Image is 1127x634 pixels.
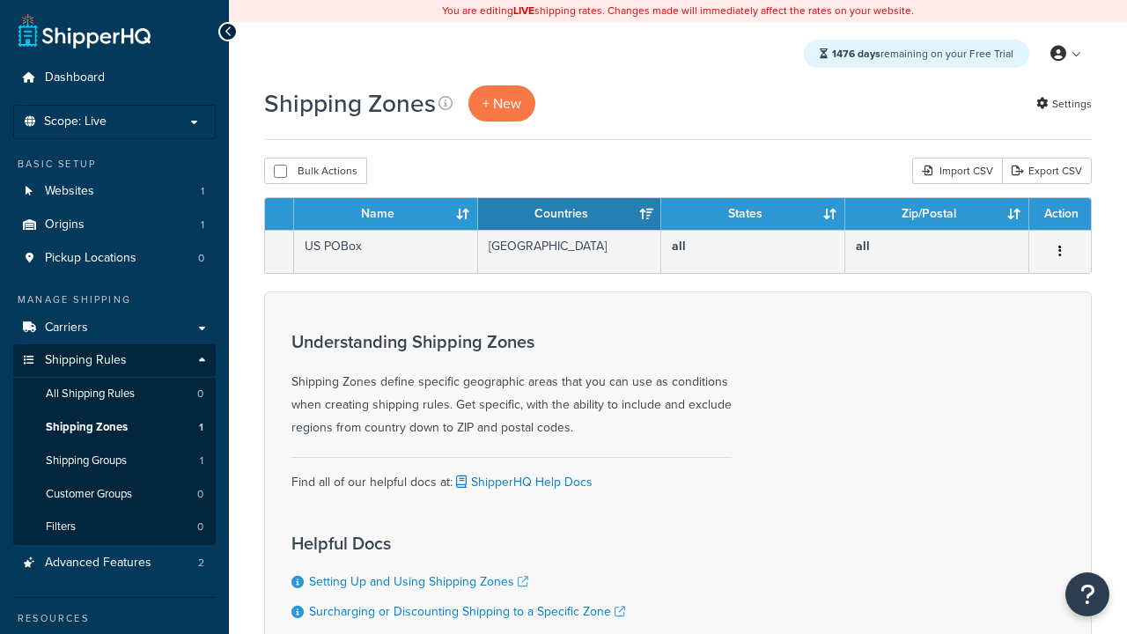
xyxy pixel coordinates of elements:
[453,473,593,491] a: ShipperHQ Help Docs
[13,175,216,208] li: Websites
[13,511,216,543] li: Filters
[13,62,216,94] a: Dashboard
[13,378,216,410] a: All Shipping Rules 0
[13,478,216,511] a: Customer Groups 0
[13,242,216,275] a: Pickup Locations 0
[13,344,216,377] a: Shipping Rules
[291,332,732,439] div: Shipping Zones define specific geographic areas that you can use as conditions when creating ship...
[45,251,136,266] span: Pickup Locations
[46,487,132,502] span: Customer Groups
[45,184,94,199] span: Websites
[200,453,203,468] span: 1
[44,114,107,129] span: Scope: Live
[13,292,216,307] div: Manage Shipping
[198,251,204,266] span: 0
[197,387,203,402] span: 0
[309,572,528,591] a: Setting Up and Using Shipping Zones
[13,478,216,511] li: Customer Groups
[13,209,216,241] a: Origins 1
[18,13,151,48] a: ShipperHQ Home
[45,353,127,368] span: Shipping Rules
[468,85,535,122] a: + New
[13,411,216,444] a: Shipping Zones 1
[856,237,870,255] b: all
[291,332,732,351] h3: Understanding Shipping Zones
[199,420,203,435] span: 1
[46,520,76,534] span: Filters
[13,511,216,543] a: Filters 0
[845,198,1029,230] th: Zip/Postal: activate to sort column ascending
[46,387,135,402] span: All Shipping Rules
[13,157,216,172] div: Basic Setup
[912,158,1002,184] div: Import CSV
[1036,92,1092,116] a: Settings
[672,237,686,255] b: all
[13,547,216,579] li: Advanced Features
[201,217,204,232] span: 1
[45,217,85,232] span: Origins
[13,411,216,444] li: Shipping Zones
[309,602,625,621] a: Surcharging or Discounting Shipping to a Specific Zone
[201,184,204,199] span: 1
[264,86,436,121] h1: Shipping Zones
[13,312,216,344] a: Carriers
[1065,572,1109,616] button: Open Resource Center
[804,40,1029,68] div: remaining on your Free Trial
[46,453,127,468] span: Shipping Groups
[197,520,203,534] span: 0
[13,242,216,275] li: Pickup Locations
[13,344,216,545] li: Shipping Rules
[291,457,732,494] div: Find all of our helpful docs at:
[13,378,216,410] li: All Shipping Rules
[13,547,216,579] a: Advanced Features 2
[291,534,625,553] h3: Helpful Docs
[13,445,216,477] a: Shipping Groups 1
[198,556,204,571] span: 2
[45,321,88,335] span: Carriers
[478,230,662,273] td: [GEOGRAPHIC_DATA]
[13,175,216,208] a: Websites 1
[1029,198,1091,230] th: Action
[294,230,478,273] td: US POBox
[832,46,880,62] strong: 1476 days
[13,209,216,241] li: Origins
[46,420,128,435] span: Shipping Zones
[482,93,521,114] span: + New
[45,556,151,571] span: Advanced Features
[513,3,534,18] b: LIVE
[13,611,216,626] div: Resources
[13,445,216,477] li: Shipping Groups
[294,198,478,230] th: Name: activate to sort column ascending
[197,487,203,502] span: 0
[264,158,367,184] button: Bulk Actions
[478,198,662,230] th: Countries: activate to sort column ascending
[45,70,105,85] span: Dashboard
[1002,158,1092,184] a: Export CSV
[661,198,845,230] th: States: activate to sort column ascending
